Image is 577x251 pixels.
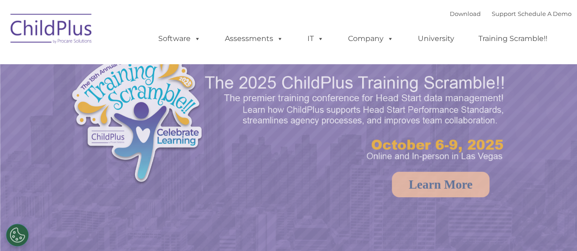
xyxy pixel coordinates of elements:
[392,172,489,197] a: Learn More
[469,30,556,48] a: Training Scramble!!
[450,10,572,17] font: |
[518,10,572,17] a: Schedule A Demo
[339,30,403,48] a: Company
[6,7,97,53] img: ChildPlus by Procare Solutions
[216,30,292,48] a: Assessments
[298,30,333,48] a: IT
[492,10,516,17] a: Support
[6,224,29,246] button: Cookies Settings
[450,10,481,17] a: Download
[409,30,463,48] a: University
[149,30,210,48] a: Software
